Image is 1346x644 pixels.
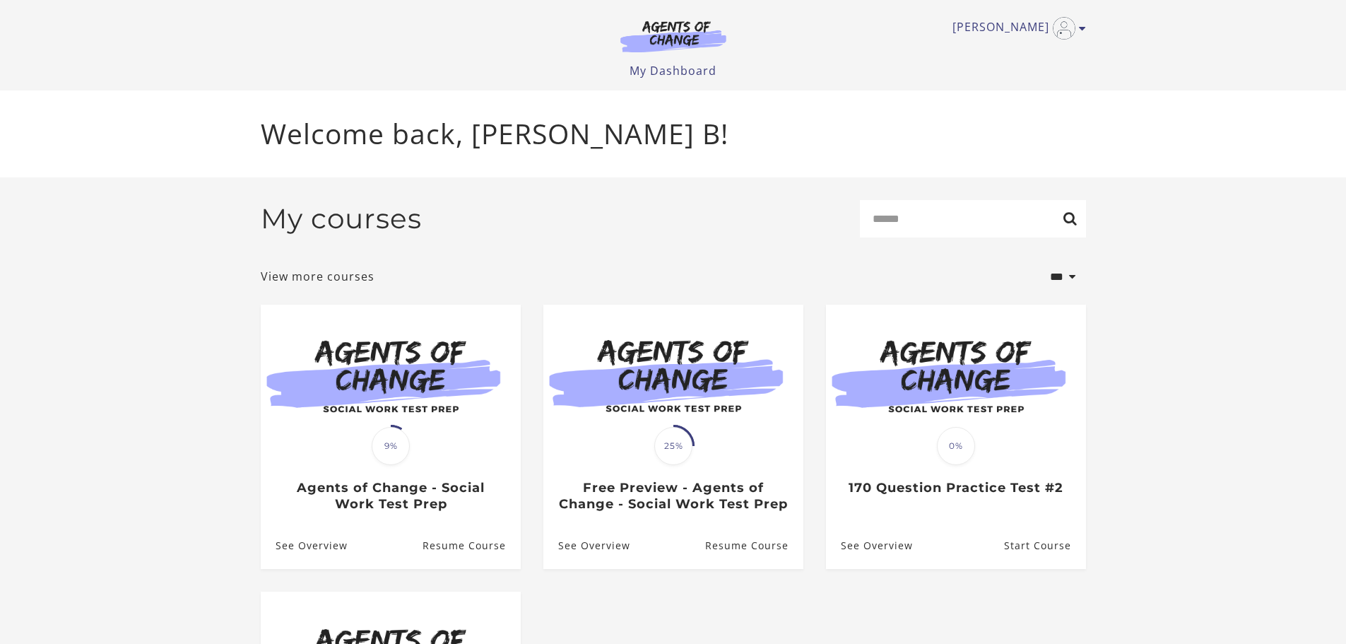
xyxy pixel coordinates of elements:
[558,480,788,512] h3: Free Preview - Agents of Change - Social Work Test Prep
[261,113,1086,155] p: Welcome back, [PERSON_NAME] B!
[952,17,1079,40] a: Toggle menu
[704,523,803,569] a: Free Preview - Agents of Change - Social Work Test Prep: Resume Course
[372,427,410,465] span: 9%
[261,202,422,235] h2: My courses
[261,268,374,285] a: View more courses
[422,523,520,569] a: Agents of Change - Social Work Test Prep: Resume Course
[654,427,692,465] span: 25%
[1003,523,1085,569] a: 170 Question Practice Test #2: Resume Course
[606,20,741,52] img: Agents of Change Logo
[543,523,630,569] a: Free Preview - Agents of Change - Social Work Test Prep: See Overview
[937,427,975,465] span: 0%
[276,480,505,512] h3: Agents of Change - Social Work Test Prep
[630,63,716,78] a: My Dashboard
[841,480,1070,496] h3: 170 Question Practice Test #2
[826,523,913,569] a: 170 Question Practice Test #2: See Overview
[261,523,348,569] a: Agents of Change - Social Work Test Prep: See Overview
